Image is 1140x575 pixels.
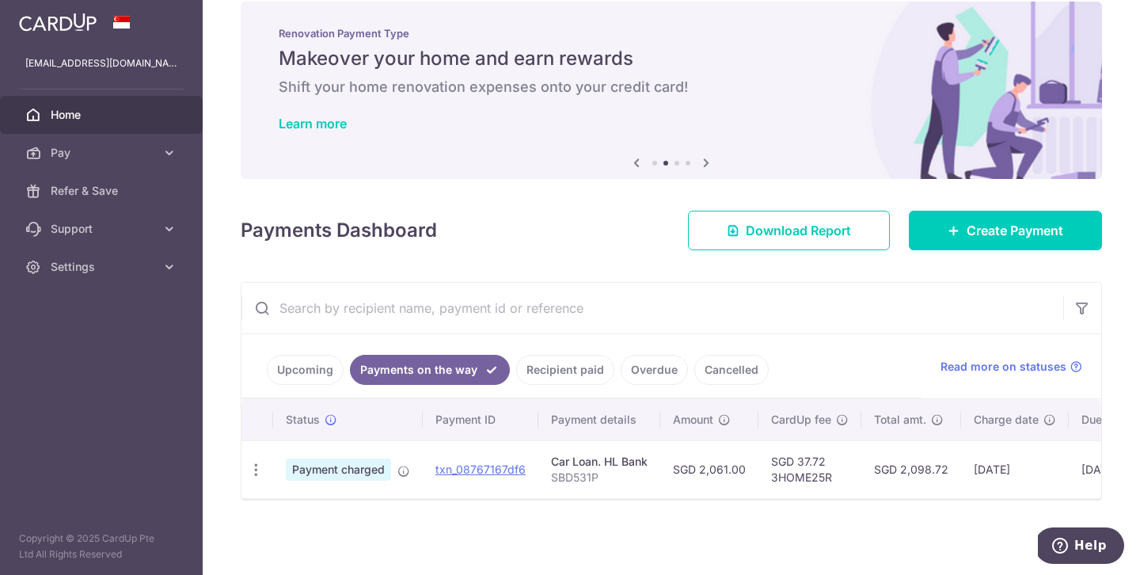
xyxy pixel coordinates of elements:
[746,221,851,240] span: Download Report
[673,412,713,428] span: Amount
[279,46,1064,71] h5: Makeover your home and earn rewards
[51,259,155,275] span: Settings
[1038,527,1124,567] iframe: Opens a widget where you can find more information
[861,440,961,498] td: SGD 2,098.72
[51,183,155,199] span: Refer & Save
[551,454,648,470] div: Car Loan. HL Bank
[279,27,1064,40] p: Renovation Payment Type
[19,13,97,32] img: CardUp
[241,2,1102,179] img: Renovation banner
[621,355,688,385] a: Overdue
[25,55,177,71] p: [EMAIL_ADDRESS][DOMAIN_NAME]
[435,463,526,476] a: txn_08767167df6
[241,283,1063,333] input: Search by recipient name, payment id or reference
[688,211,890,250] a: Download Report
[694,355,769,385] a: Cancelled
[771,412,831,428] span: CardUp fee
[940,359,1066,375] span: Read more on statuses
[551,470,648,486] p: SBD531P
[286,412,320,428] span: Status
[758,440,861,498] td: SGD 37.72 3HOME25R
[538,399,660,440] th: Payment details
[51,221,155,237] span: Support
[267,355,344,385] a: Upcoming
[279,116,347,131] a: Learn more
[909,211,1102,250] a: Create Payment
[423,399,538,440] th: Payment ID
[940,359,1082,375] a: Read more on statuses
[660,440,758,498] td: SGD 2,061.00
[1081,412,1129,428] span: Due date
[974,412,1039,428] span: Charge date
[350,355,510,385] a: Payments on the way
[286,459,391,481] span: Payment charged
[967,221,1063,240] span: Create Payment
[51,145,155,161] span: Pay
[516,355,614,385] a: Recipient paid
[961,440,1069,498] td: [DATE]
[874,412,926,428] span: Total amt.
[241,216,437,245] h4: Payments Dashboard
[51,107,155,123] span: Home
[279,78,1064,97] h6: Shift your home renovation expenses onto your credit card!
